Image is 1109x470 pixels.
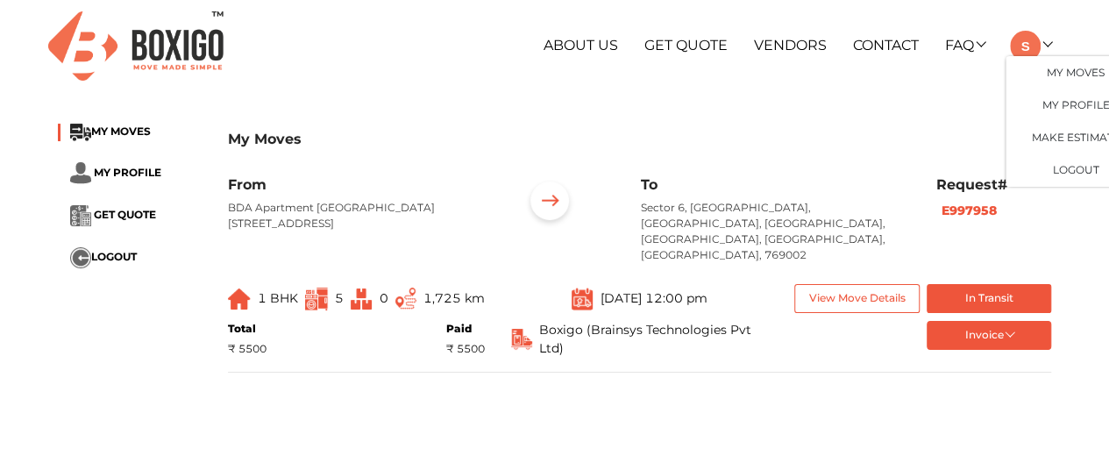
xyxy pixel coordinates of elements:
[942,203,997,218] b: E997958
[379,290,387,306] span: 0
[944,37,984,53] a: FAQ
[335,290,344,306] span: 5
[539,321,768,358] span: Boxigo (Brainsys Technologies Pvt Ltd)
[523,176,577,231] img: ...
[228,321,267,337] div: Total
[94,209,156,222] span: GET QUOTE
[70,205,91,226] img: ...
[351,288,372,310] img: ...
[853,37,919,53] a: Contact
[936,176,1052,193] h6: Request#
[70,247,137,268] button: ...LOGOUT
[70,125,151,139] a: ...MY MOVES
[641,176,910,193] h6: To
[94,166,161,179] span: MY PROFILE
[644,37,728,53] a: Get Quote
[927,321,1052,350] button: Invoice
[794,284,920,313] button: View Move Details
[600,290,707,306] span: [DATE] 12:00 pm
[228,176,497,193] h6: From
[228,200,497,231] p: BDA Apartment [GEOGRAPHIC_DATA][STREET_ADDRESS]
[395,288,416,310] img: ...
[228,131,1052,147] h3: My Moves
[70,162,91,184] img: ...
[754,37,827,53] a: Vendors
[641,200,910,263] p: Sector 6, [GEOGRAPHIC_DATA], [GEOGRAPHIC_DATA], [GEOGRAPHIC_DATA], [GEOGRAPHIC_DATA], [GEOGRAPHIC...
[70,124,91,141] img: ...
[544,37,618,53] a: About Us
[228,288,251,310] img: ...
[446,341,485,357] div: ₹ 5500
[70,247,91,268] img: ...
[511,329,532,350] img: ...
[48,11,224,81] img: Boxigo
[228,341,267,357] div: ₹ 5500
[91,125,151,139] span: MY MOVES
[258,290,298,306] span: 1 BHK
[446,321,485,337] div: Paid
[572,287,593,310] img: ...
[927,284,1052,313] button: In Transit
[936,201,1002,221] button: E997958
[70,209,156,222] a: ... GET QUOTE
[70,166,161,179] a: ... MY PROFILE
[423,290,485,306] span: 1,725 km
[91,251,137,264] span: LOGOUT
[305,288,328,310] img: ...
